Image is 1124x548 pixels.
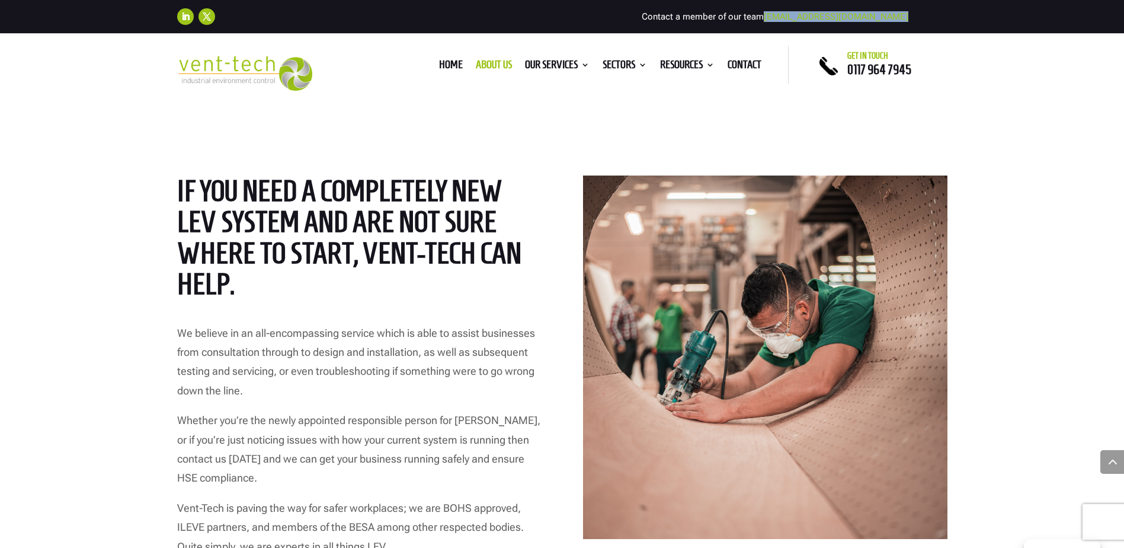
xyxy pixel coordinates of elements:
img: 2023-09-27T08_35_16.549ZVENT-TECH---Clear-background [177,56,313,91]
p: We believe in an all-encompassing service which is able to assist businesses from consultation th... [177,324,541,412]
span: Get in touch [847,51,888,60]
a: Sectors [603,60,647,74]
a: About us [476,60,512,74]
a: Contact [728,60,761,74]
a: Home [439,60,463,74]
a: Follow on X [198,8,215,25]
a: [EMAIL_ADDRESS][DOMAIN_NAME] [764,11,908,22]
span: If you need a completely new LEV system and are not sure where to start, Vent-Tech can help. [177,174,521,301]
a: Resources [660,60,715,74]
a: Follow on LinkedIn [177,8,194,25]
p: Whether you’re the newly appointed responsible person for [PERSON_NAME], or if you’re just notici... [177,411,541,499]
span: Contact a member of our team [642,11,908,22]
a: Our Services [525,60,590,74]
a: 0117 964 7945 [847,62,911,77]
